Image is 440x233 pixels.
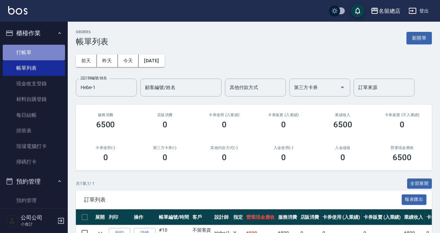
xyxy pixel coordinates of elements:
[143,146,186,150] h2: 第三方卡券(-)
[213,209,232,225] th: 設計師
[163,120,167,129] h3: 0
[3,107,65,123] a: 每日結帳
[139,55,164,67] button: [DATE]
[3,45,65,60] a: 打帳單
[84,113,127,117] h3: 服務消費
[81,76,107,81] label: 設計師編號/姓名
[222,153,227,162] h3: 0
[3,60,65,76] a: 帳單列表
[21,214,55,221] h5: 公司公司
[340,153,345,162] h3: 0
[299,209,321,225] th: 店販消費
[84,196,402,203] span: 訂單列表
[402,194,427,205] button: 報表匯出
[3,139,65,154] a: 現場電腦打卡
[351,4,364,18] button: save
[3,24,65,42] button: 櫃檯作業
[76,37,108,46] h3: 帳單列表
[3,193,65,208] a: 預約管理
[143,113,186,117] h2: 店販消費
[5,214,19,228] img: Person
[321,209,362,225] th: 卡券使用 (入業績)
[3,91,65,107] a: 材料自購登錄
[8,6,27,15] img: Logo
[381,113,424,117] h2: 卡券販賣 (不入業績)
[203,146,246,150] h2: 其他付款方式(-)
[262,113,305,117] h2: 卡券販賣 (入業績)
[276,209,299,225] th: 服務消費
[3,76,65,91] a: 現金收支登錄
[3,173,65,190] button: 預約管理
[281,120,286,129] h3: 0
[402,196,427,203] a: 報表匯出
[191,209,213,225] th: 客戶
[379,7,400,15] div: 名留總店
[76,55,97,67] button: 前天
[337,82,348,93] button: Open
[406,35,432,41] a: 新開單
[400,120,404,129] h3: 0
[203,113,246,117] h2: 卡券使用 (入業績)
[245,209,276,225] th: 營業現金應收
[3,123,65,139] a: 排班表
[84,146,127,150] h2: 卡券使用(-)
[368,4,403,18] button: 名留總店
[103,153,108,162] h3: 0
[107,209,132,225] th: 列印
[157,209,191,225] th: 帳單編號/時間
[406,32,432,44] button: 新開單
[93,209,107,225] th: 展開
[76,30,108,34] h2: ORDERS
[333,120,352,129] h3: 6500
[163,153,167,162] h3: 0
[262,146,305,150] h2: 入金使用(-)
[232,209,245,225] th: 指定
[321,146,364,150] h2: 入金儲值
[281,153,286,162] h3: 0
[96,120,115,129] h3: 6500
[381,146,424,150] h2: 營業現金應收
[97,55,118,67] button: 昨天
[406,5,432,17] button: 登出
[362,209,403,225] th: 卡券販賣 (入業績)
[3,154,65,170] a: 掃碼打卡
[393,153,412,162] h3: 6500
[76,181,95,187] p: 共 1 筆, 1 / 1
[118,55,139,67] button: 今天
[402,209,425,225] th: 業績收入
[222,120,227,129] h3: 0
[132,209,157,225] th: 操作
[407,178,432,189] button: 全部展開
[21,221,55,227] p: 小會計
[321,113,364,117] h2: 業績收入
